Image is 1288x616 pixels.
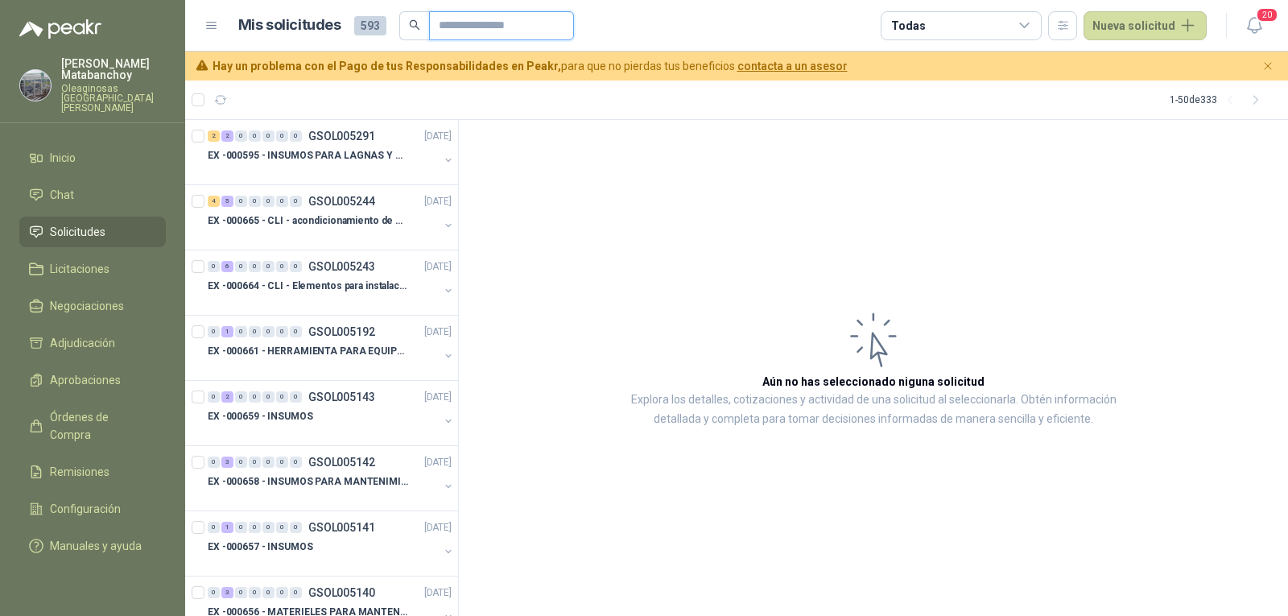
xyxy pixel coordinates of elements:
[208,326,220,337] div: 0
[208,148,408,163] p: EX -000595 - INSUMOS PARA LAGNAS Y OFICINAS PLANTA
[762,373,985,391] h3: Aún no has seleccionado niguna solicitud
[19,531,166,561] a: Manuales y ayuda
[249,326,261,337] div: 0
[208,344,408,359] p: EX -000661 - HERRAMIENTA PARA EQUIPO MECANICO PLAN
[249,130,261,142] div: 0
[221,196,233,207] div: 5
[424,325,452,340] p: [DATE]
[276,391,288,403] div: 0
[308,522,375,533] p: GSOL005141
[208,522,220,533] div: 0
[19,494,166,524] a: Configuración
[19,291,166,321] a: Negociaciones
[50,334,115,352] span: Adjudicación
[208,453,455,504] a: 0 3 0 0 0 0 0 GSOL005142[DATE] EX -000658 - INSUMOS PARA MANTENIMIENTO MECANICO
[208,387,455,439] a: 0 2 0 0 0 0 0 GSOL005143[DATE] EX -000659 - INSUMOS
[424,259,452,275] p: [DATE]
[221,130,233,142] div: 2
[262,196,275,207] div: 0
[50,149,76,167] span: Inicio
[19,143,166,173] a: Inicio
[221,457,233,468] div: 3
[19,254,166,284] a: Licitaciones
[262,261,275,272] div: 0
[208,213,408,229] p: EX -000665 - CLI - acondicionamiento de caja para
[19,19,101,39] img: Logo peakr
[249,391,261,403] div: 0
[19,457,166,487] a: Remisiones
[208,257,455,308] a: 0 6 0 0 0 0 0 GSOL005243[DATE] EX -000664 - CLI - Elementos para instalacion de c
[1240,11,1269,40] button: 20
[262,587,275,598] div: 0
[208,196,220,207] div: 4
[235,196,247,207] div: 0
[290,587,302,598] div: 0
[208,474,408,490] p: EX -000658 - INSUMOS PARA MANTENIMIENTO MECANICO
[276,261,288,272] div: 0
[276,196,288,207] div: 0
[221,587,233,598] div: 3
[19,402,166,450] a: Órdenes de Compra
[290,391,302,403] div: 0
[290,130,302,142] div: 0
[235,391,247,403] div: 0
[424,455,452,470] p: [DATE]
[238,14,341,37] h1: Mis solicitudes
[235,130,247,142] div: 0
[262,130,275,142] div: 0
[208,322,455,374] a: 0 1 0 0 0 0 0 GSOL005192[DATE] EX -000661 - HERRAMIENTA PARA EQUIPO MECANICO PLAN
[290,261,302,272] div: 0
[20,70,51,101] img: Company Logo
[1258,56,1278,76] button: Cerrar
[235,522,247,533] div: 0
[354,16,386,35] span: 593
[424,390,452,405] p: [DATE]
[208,540,313,555] p: EX -000657 - INSUMOS
[50,463,109,481] span: Remisiones
[290,326,302,337] div: 0
[276,457,288,468] div: 0
[208,457,220,468] div: 0
[276,587,288,598] div: 0
[308,130,375,142] p: GSOL005291
[208,192,455,243] a: 4 5 0 0 0 0 0 GSOL005244[DATE] EX -000665 - CLI - acondicionamiento de caja para
[276,130,288,142] div: 0
[221,326,233,337] div: 1
[235,326,247,337] div: 0
[50,371,121,389] span: Aprobaciones
[249,261,261,272] div: 0
[61,84,166,113] p: Oleaginosas [GEOGRAPHIC_DATA][PERSON_NAME]
[262,391,275,403] div: 0
[221,522,233,533] div: 1
[262,457,275,468] div: 0
[308,457,375,468] p: GSOL005142
[208,279,408,294] p: EX -000664 - CLI - Elementos para instalacion de c
[208,130,220,142] div: 2
[290,522,302,533] div: 0
[308,196,375,207] p: GSOL005244
[308,587,375,598] p: GSOL005140
[208,261,220,272] div: 0
[19,328,166,358] a: Adjudicación
[1084,11,1207,40] button: Nueva solicitud
[249,522,261,533] div: 0
[276,326,288,337] div: 0
[249,196,261,207] div: 0
[891,17,925,35] div: Todas
[235,587,247,598] div: 0
[213,60,561,72] b: Hay un problema con el Pago de tus Responsabilidades en Peakr,
[213,57,848,75] span: para que no pierdas tus beneficios
[50,537,142,555] span: Manuales y ayuda
[262,326,275,337] div: 0
[308,391,375,403] p: GSOL005143
[235,261,247,272] div: 0
[50,260,109,278] span: Licitaciones
[290,457,302,468] div: 0
[249,587,261,598] div: 0
[50,297,124,315] span: Negociaciones
[424,129,452,144] p: [DATE]
[221,391,233,403] div: 2
[221,261,233,272] div: 6
[290,196,302,207] div: 0
[235,457,247,468] div: 0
